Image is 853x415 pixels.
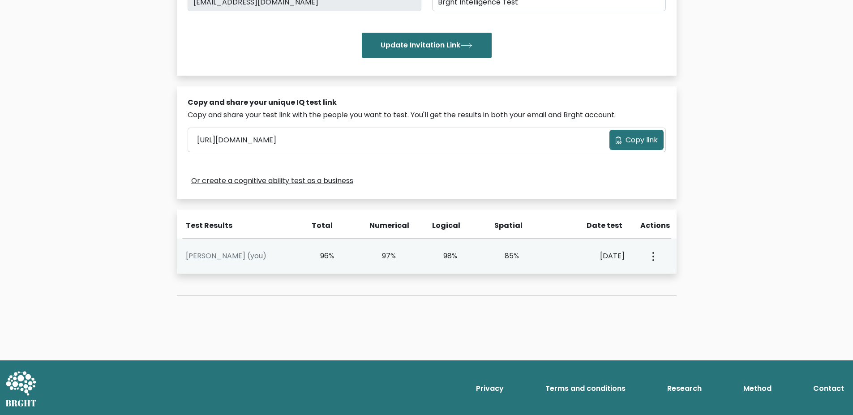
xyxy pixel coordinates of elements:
button: Copy link [609,130,664,150]
div: Date test [557,220,630,231]
div: 96% [309,251,334,261]
div: Spatial [494,220,520,231]
div: 97% [370,251,396,261]
a: Or create a cognitive ability test as a business [191,175,353,186]
div: 85% [493,251,519,261]
div: Total [307,220,333,231]
a: Research [664,380,705,398]
div: Logical [432,220,458,231]
span: Copy link [626,135,658,145]
div: Numerical [369,220,395,231]
a: [PERSON_NAME] (you) [186,251,266,261]
a: Privacy [472,380,507,398]
a: Terms and conditions [542,380,629,398]
div: Actions [640,220,671,231]
a: Contact [810,380,848,398]
div: 98% [432,251,458,261]
button: Update Invitation Link [362,33,492,58]
a: Method [740,380,775,398]
div: [DATE] [555,251,625,261]
div: Copy and share your unique IQ test link [188,97,666,108]
div: Copy and share your test link with the people you want to test. You'll get the results in both yo... [188,110,666,120]
div: Test Results [186,220,296,231]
